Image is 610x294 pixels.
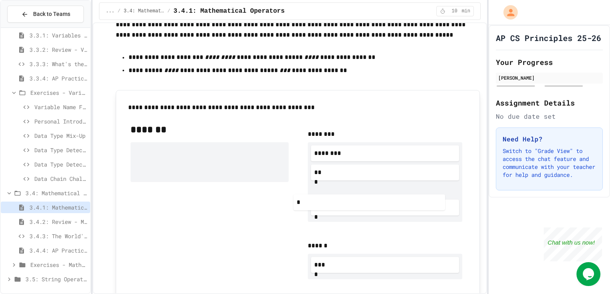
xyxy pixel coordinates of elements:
span: / [167,8,170,14]
span: Variable Name Fixer [34,103,87,111]
span: 3.4.2: Review - Mathematical Operators [30,218,87,226]
iframe: chat widget [576,262,602,286]
span: 3.3.3: What's the Type? [30,60,87,68]
span: Data Type Detective [34,160,87,169]
span: Back to Teams [33,10,70,18]
h1: AP CS Principles 25-26 [496,32,601,43]
span: 3.3.1: Variables and Data Types [30,31,87,39]
p: Switch to "Grade View" to access the chat feature and communicate with your teacher for help and ... [503,147,596,179]
h2: Your Progress [496,57,603,68]
span: Data Type Mix-Up [34,131,87,140]
span: 3.4.4: AP Practice - Arithmetic Operators [30,246,87,255]
span: 3.4.1: Mathematical Operators [30,203,87,212]
span: 3.3.4: AP Practice - Variables [30,74,87,82]
span: 3.4.1: Mathematical Operators [174,6,285,16]
span: min [461,8,470,14]
span: Data Chain Challenge [34,174,87,183]
h2: Assignment Details [496,97,603,108]
span: Personal Introduction [34,117,87,125]
span: 3.3.2: Review - Variables and Data Types [30,45,87,54]
span: ... [106,8,115,14]
span: 3.4: Mathematical Operators [124,8,164,14]
div: My Account [495,3,520,22]
span: 3.4: Mathematical Operators [26,189,87,197]
iframe: chat widget [544,227,602,261]
span: / [118,8,121,14]
span: Data Type Detective [34,146,87,154]
span: Exercises - Mathematical Operators [30,261,87,269]
span: 3.4.3: The World's Worst Farmers Market [30,232,87,240]
button: Back to Teams [7,6,84,23]
div: [PERSON_NAME] [498,74,600,81]
h3: Need Help? [503,134,596,144]
span: 10 [448,8,461,14]
span: 3.5: String Operators [26,275,87,283]
span: Exercises - Variables and Data Types [30,88,87,97]
div: No due date set [496,112,603,121]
